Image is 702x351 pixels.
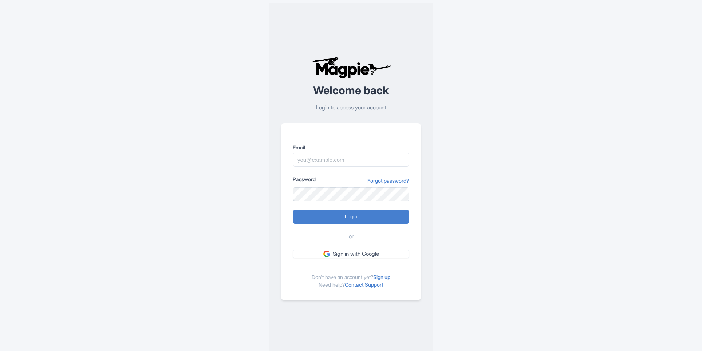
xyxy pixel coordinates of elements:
[310,57,392,79] img: logo-ab69f6fb50320c5b225c76a69d11143b.png
[367,177,409,184] a: Forgot password?
[293,144,409,151] label: Email
[345,282,383,288] a: Contact Support
[349,232,354,241] span: or
[293,250,409,259] a: Sign in with Google
[323,251,330,257] img: google.svg
[373,274,390,280] a: Sign up
[293,210,409,224] input: Login
[293,153,409,167] input: you@example.com
[281,84,421,96] h2: Welcome back
[293,267,409,288] div: Don't have an account yet? Need help?
[293,175,316,183] label: Password
[281,104,421,112] p: Login to access your account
